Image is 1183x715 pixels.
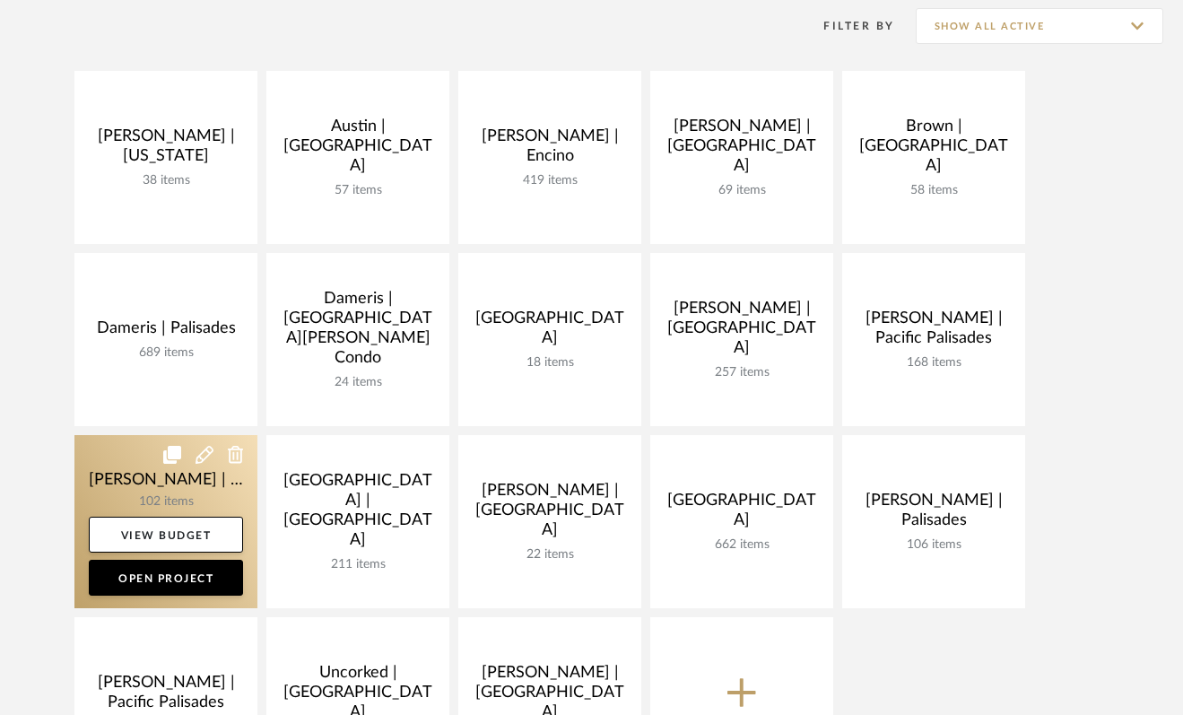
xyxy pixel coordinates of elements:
div: Austin | [GEOGRAPHIC_DATA] [281,117,435,183]
div: 257 items [665,365,819,380]
div: 38 items [89,173,243,188]
a: Open Project [89,560,243,596]
div: [PERSON_NAME] | [GEOGRAPHIC_DATA] [665,299,819,365]
div: 57 items [281,183,435,198]
div: 69 items [665,183,819,198]
div: 168 items [857,355,1011,371]
div: [PERSON_NAME] | [US_STATE] [89,126,243,173]
div: Filter By [801,17,895,35]
div: [PERSON_NAME] | Palisades [857,491,1011,537]
div: 662 items [665,537,819,553]
div: 419 items [473,173,627,188]
div: [GEOGRAPHIC_DATA] [473,309,627,355]
div: [PERSON_NAME] | [GEOGRAPHIC_DATA] [665,117,819,183]
div: [GEOGRAPHIC_DATA] [665,491,819,537]
div: [GEOGRAPHIC_DATA] | [GEOGRAPHIC_DATA] [281,471,435,557]
div: 22 items [473,547,627,562]
div: Brown | [GEOGRAPHIC_DATA] [857,117,1011,183]
div: 18 items [473,355,627,371]
div: Dameris | [GEOGRAPHIC_DATA][PERSON_NAME] Condo [281,289,435,375]
div: 106 items [857,537,1011,553]
div: [PERSON_NAME] | Encino [473,126,627,173]
div: 58 items [857,183,1011,198]
div: [PERSON_NAME] | [GEOGRAPHIC_DATA] [473,481,627,547]
div: Dameris | Palisades [89,318,243,345]
div: 211 items [281,557,435,572]
a: View Budget [89,517,243,553]
div: 689 items [89,345,243,361]
div: [PERSON_NAME] | Pacific Palisades [857,309,1011,355]
div: 24 items [281,375,435,390]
